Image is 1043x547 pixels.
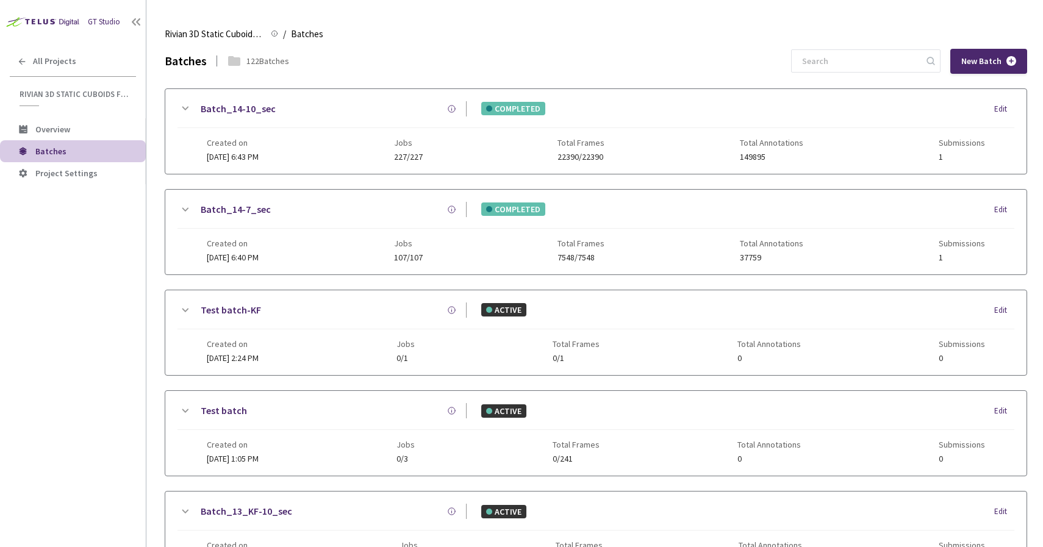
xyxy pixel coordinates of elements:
[394,238,423,248] span: Jobs
[939,454,985,463] span: 0
[939,339,985,349] span: Submissions
[35,168,98,179] span: Project Settings
[481,404,526,418] div: ACTIVE
[207,453,259,464] span: [DATE] 1:05 PM
[961,56,1002,66] span: New Batch
[737,354,801,363] span: 0
[396,454,415,463] span: 0/3
[394,253,423,262] span: 107/107
[557,138,604,148] span: Total Frames
[35,124,70,135] span: Overview
[207,352,259,363] span: [DATE] 2:24 PM
[396,440,415,449] span: Jobs
[939,253,985,262] span: 1
[939,152,985,162] span: 1
[557,253,604,262] span: 7548/7548
[394,152,423,162] span: 227/227
[201,504,292,519] a: Batch_13_KF-10_sec
[201,403,247,418] a: Test batch
[481,202,545,216] div: COMPLETED
[994,506,1014,518] div: Edit
[557,152,604,162] span: 22390/22390
[994,405,1014,417] div: Edit
[553,454,600,463] span: 0/241
[740,253,803,262] span: 37759
[207,151,259,162] span: [DATE] 6:43 PM
[165,89,1027,174] div: Batch_14-10_secCOMPLETEDEditCreated on[DATE] 6:43 PMJobs227/227Total Frames22390/22390Total Annot...
[165,190,1027,274] div: Batch_14-7_secCOMPLETEDEditCreated on[DATE] 6:40 PMJobs107/107Total Frames7548/7548Total Annotati...
[165,27,263,41] span: Rivian 3D Static Cuboids fixed[2024-25]
[939,354,985,363] span: 0
[737,339,801,349] span: Total Annotations
[20,89,129,99] span: Rivian 3D Static Cuboids fixed[2024-25]
[553,339,600,349] span: Total Frames
[201,101,276,116] a: Batch_14-10_sec
[553,440,600,449] span: Total Frames
[740,152,803,162] span: 149895
[201,302,261,318] a: Test batch-KF
[88,16,120,28] div: GT Studio
[207,238,259,248] span: Created on
[481,303,526,316] div: ACTIVE
[394,138,423,148] span: Jobs
[283,27,286,41] li: /
[737,454,801,463] span: 0
[737,440,801,449] span: Total Annotations
[994,103,1014,115] div: Edit
[33,56,76,66] span: All Projects
[939,238,985,248] span: Submissions
[207,440,259,449] span: Created on
[165,290,1027,375] div: Test batch-KFACTIVEEditCreated on[DATE] 2:24 PMJobs0/1Total Frames0/1Total Annotations0Submissions0
[207,138,259,148] span: Created on
[246,54,289,68] div: 122 Batches
[553,354,600,363] span: 0/1
[35,146,66,157] span: Batches
[994,304,1014,316] div: Edit
[165,51,207,70] div: Batches
[939,440,985,449] span: Submissions
[481,102,545,115] div: COMPLETED
[939,138,985,148] span: Submissions
[740,238,803,248] span: Total Annotations
[207,339,259,349] span: Created on
[740,138,803,148] span: Total Annotations
[396,354,415,363] span: 0/1
[396,339,415,349] span: Jobs
[165,391,1027,476] div: Test batchACTIVEEditCreated on[DATE] 1:05 PMJobs0/3Total Frames0/241Total Annotations0Submissions0
[201,202,271,217] a: Batch_14-7_sec
[994,204,1014,216] div: Edit
[557,238,604,248] span: Total Frames
[481,505,526,518] div: ACTIVE
[291,27,323,41] span: Batches
[795,50,925,72] input: Search
[207,252,259,263] span: [DATE] 6:40 PM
